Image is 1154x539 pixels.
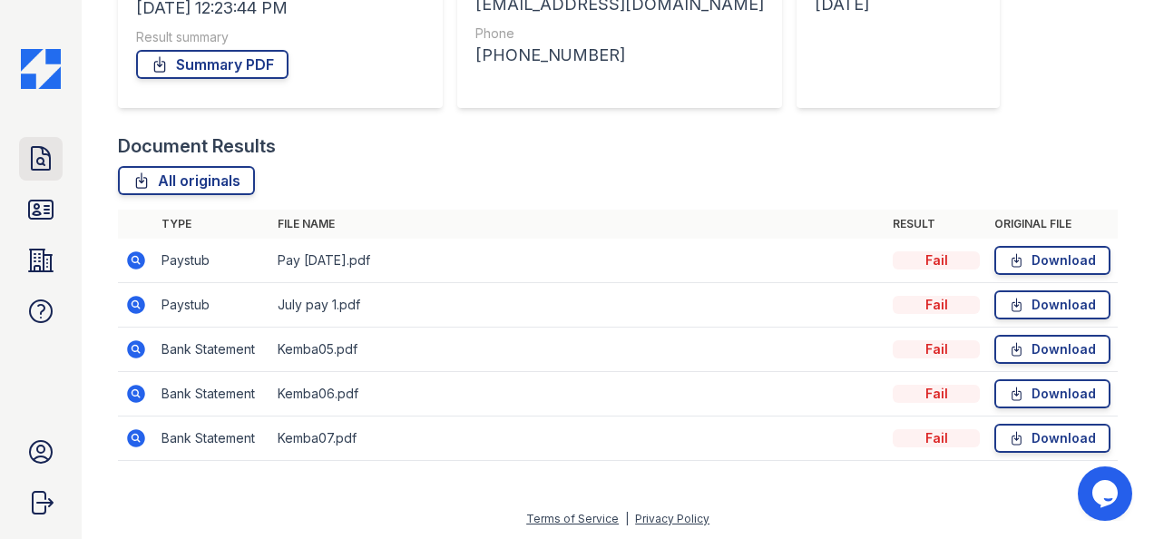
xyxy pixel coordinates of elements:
[136,50,288,79] a: Summary PDF
[987,210,1118,239] th: Original file
[270,283,885,328] td: July pay 1.pdf
[893,429,980,447] div: Fail
[1078,466,1136,521] iframe: chat widget
[270,416,885,461] td: Kemba07.pdf
[994,290,1110,319] a: Download
[475,24,764,43] div: Phone
[154,416,270,461] td: Bank Statement
[270,328,885,372] td: Kemba05.pdf
[154,372,270,416] td: Bank Statement
[154,210,270,239] th: Type
[635,512,709,525] a: Privacy Policy
[21,49,61,89] img: CE_Icon_Blue-c292c112584629df590d857e76928e9f676e5b41ef8f769ba2f05ee15b207248.png
[893,296,980,314] div: Fail
[885,210,987,239] th: Result
[893,251,980,269] div: Fail
[118,133,276,159] div: Document Results
[154,239,270,283] td: Paystub
[270,239,885,283] td: Pay [DATE].pdf
[893,385,980,403] div: Fail
[994,335,1110,364] a: Download
[136,28,425,46] div: Result summary
[994,246,1110,275] a: Download
[118,166,255,195] a: All originals
[270,210,885,239] th: File name
[475,43,764,68] div: [PHONE_NUMBER]
[893,340,980,358] div: Fail
[994,424,1110,453] a: Download
[994,379,1110,408] a: Download
[154,328,270,372] td: Bank Statement
[526,512,619,525] a: Terms of Service
[625,512,629,525] div: |
[154,283,270,328] td: Paystub
[270,372,885,416] td: Kemba06.pdf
